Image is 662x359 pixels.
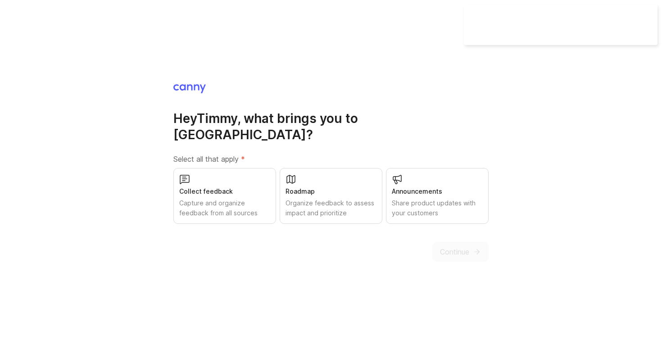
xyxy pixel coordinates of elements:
[286,186,376,196] div: Roadmap
[286,198,376,218] div: Organize feedback to assess impact and prioritize
[173,84,206,93] img: Canny Home
[386,168,489,224] button: AnnouncementsShare product updates with your customers
[179,198,270,218] div: Capture and organize feedback from all sources
[173,168,276,224] button: Collect feedbackCapture and organize feedback from all sources
[280,168,382,224] button: RoadmapOrganize feedback to assess impact and prioritize
[173,154,489,164] label: Select all that apply
[179,186,270,196] div: Collect feedback
[173,110,489,143] h1: Hey Timmy , what brings you to [GEOGRAPHIC_DATA]?
[392,198,483,218] div: Share product updates with your customers
[392,186,483,196] div: Announcements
